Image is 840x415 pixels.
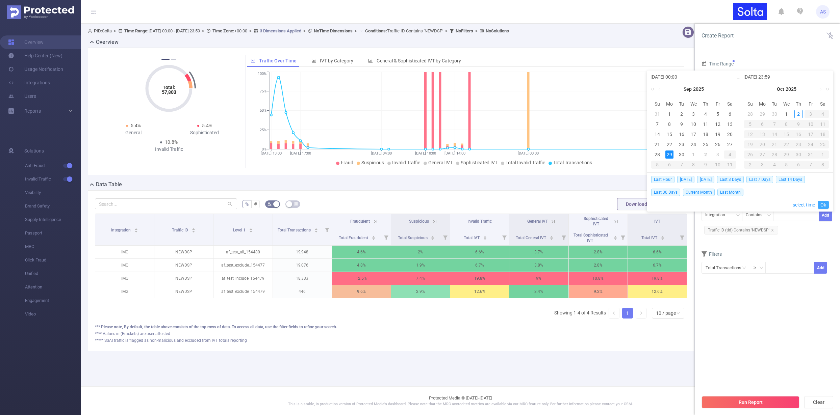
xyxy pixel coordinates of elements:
div: 27 [756,150,768,159]
span: Sophisticated IVT [461,160,498,165]
tspan: 0% [262,147,266,151]
div: 31 [653,110,661,118]
span: > [301,28,308,33]
div: 7 [653,120,661,128]
div: 17 [805,130,817,138]
div: 18 [817,130,829,138]
a: 2025 [692,82,705,96]
td: October 18, 2025 [817,129,829,139]
tspan: 100% [258,72,266,76]
i: icon: bar-chart [368,58,373,63]
input: Start date [651,73,737,81]
span: Traffic ID Contains 'NEWDSP' [365,28,443,33]
div: 20 [756,140,768,148]
td: October 17, 2025 [805,129,817,139]
td: October 30, 2025 [792,149,805,160]
td: September 29, 2025 [663,149,676,160]
a: Next month (PageDown) [817,82,823,96]
td: October 16, 2025 [792,129,805,139]
div: 13 [726,120,734,128]
span: Visibility [25,186,81,199]
div: 15 [665,130,673,138]
div: 26 [714,140,722,148]
div: 6 [663,161,676,169]
span: Fr [805,101,817,107]
td: November 2, 2025 [744,160,756,170]
span: Reports [24,108,41,114]
div: 14 [653,130,661,138]
th: Thu [699,99,712,109]
span: Attention [25,280,81,294]
th: Sun [651,99,663,109]
div: 3 [689,110,697,118]
a: Sep [683,82,692,96]
td: September 3, 2025 [688,109,700,119]
i: icon: right [639,311,643,315]
td: October 2, 2025 [792,109,805,119]
td: September 27, 2025 [724,139,736,149]
div: 7 [676,161,688,169]
td: October 8, 2025 [781,119,793,129]
div: 13 [756,130,768,138]
span: Fr [712,101,724,107]
td: August 31, 2025 [651,109,663,119]
span: Total Invalid Traffic [506,160,545,165]
div: 29 [758,110,766,118]
div: 6 [726,110,734,118]
tspan: [DATE] 13:00 [261,151,282,156]
td: November 4, 2025 [768,160,781,170]
b: Conditions : [365,28,387,33]
td: October 6, 2025 [663,160,676,170]
span: MRC [25,240,81,253]
tspan: 50% [260,109,266,113]
span: We [688,101,700,107]
div: 22 [781,140,793,148]
a: 2025 [785,82,797,96]
div: 10 [805,120,817,128]
td: September 2, 2025 [676,109,688,119]
i: icon: down [759,266,763,271]
td: October 4, 2025 [817,109,829,119]
div: 1 [689,150,697,159]
td: October 3, 2025 [712,149,724,160]
td: October 22, 2025 [781,139,793,149]
div: 5 [651,161,663,169]
div: 2 [702,150,710,159]
span: Click Fraud [25,253,81,267]
div: Invalid Traffic [133,146,205,153]
td: September 5, 2025 [712,109,724,119]
div: 11 [817,120,829,128]
div: 3 [714,150,722,159]
td: September 13, 2025 [724,119,736,129]
td: September 30, 2025 [676,149,688,160]
span: Time Range [702,61,734,66]
b: No Time Dimensions [314,28,353,33]
span: General IVT [428,160,453,165]
td: September 30, 2025 [768,109,781,119]
i: icon: down [676,311,680,316]
span: Video [25,307,81,321]
div: 30 [770,110,779,118]
span: Invalid Traffic [392,160,420,165]
td: October 25, 2025 [817,139,829,149]
div: 8 [781,120,793,128]
input: Search... [95,198,237,209]
div: Sophisticated [169,129,240,136]
a: 1 [622,308,633,318]
div: 28 [746,110,754,118]
tspan: [DATE] 04:00 [371,151,392,156]
i: icon: left [612,311,616,315]
div: 27 [726,140,734,148]
tspan: 75% [260,89,266,93]
td: October 24, 2025 [805,139,817,149]
td: October 4, 2025 [724,149,736,160]
td: October 7, 2025 [676,160,688,170]
div: 2 [794,110,803,118]
div: 3 [756,161,768,169]
div: Integration [705,210,730,221]
div: 21 [768,140,781,148]
img: Protected Media [7,5,74,19]
span: Traffic Over Time [259,58,297,63]
input: End date [743,73,830,81]
td: October 10, 2025 [712,160,724,170]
